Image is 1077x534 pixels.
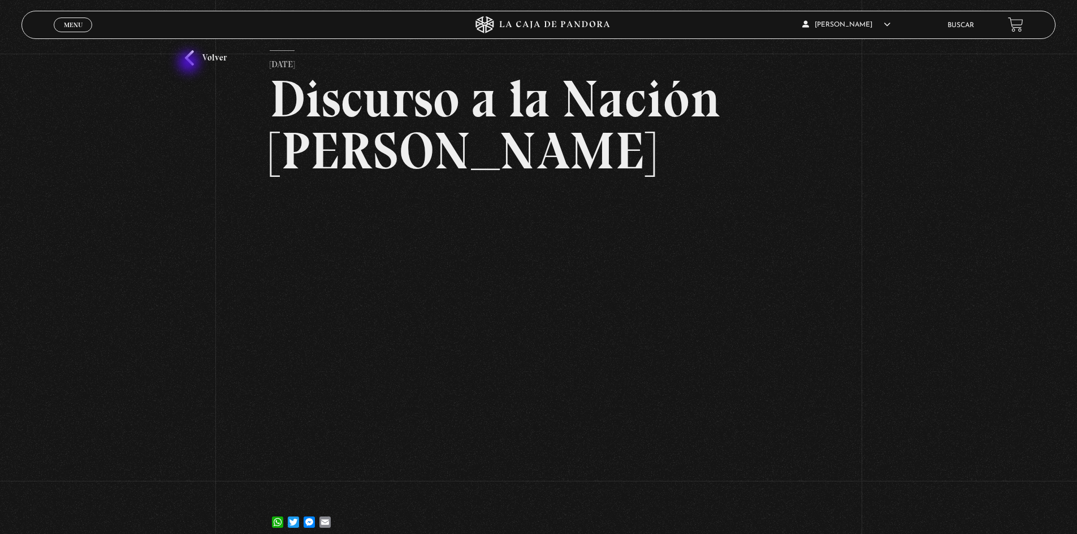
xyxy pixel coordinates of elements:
[64,21,83,28] span: Menu
[270,50,295,73] p: [DATE]
[948,22,974,29] a: Buscar
[286,505,301,528] a: Twitter
[301,505,317,528] a: Messenger
[270,73,807,177] h2: Discurso a la Nación [PERSON_NAME]
[270,505,286,528] a: WhatsApp
[185,50,227,66] a: Volver
[317,505,333,528] a: Email
[802,21,890,28] span: [PERSON_NAME]
[60,31,86,39] span: Cerrar
[1008,17,1023,32] a: View your shopping cart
